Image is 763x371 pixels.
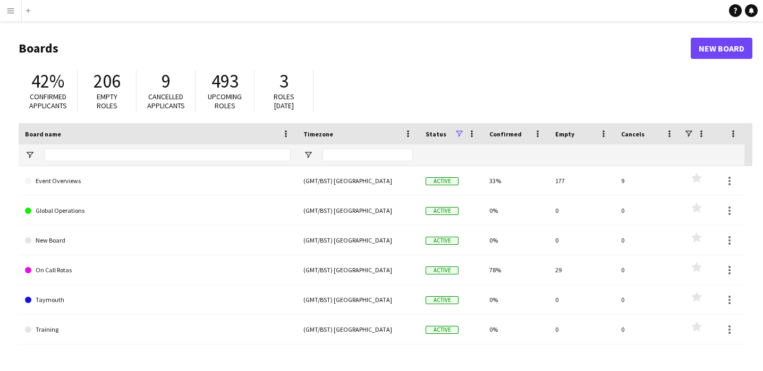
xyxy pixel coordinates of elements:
[162,70,171,93] span: 9
[31,70,64,93] span: 42%
[549,285,615,314] div: 0
[29,92,67,110] span: Confirmed applicants
[297,196,419,225] div: (GMT/BST) [GEOGRAPHIC_DATA]
[426,237,459,245] span: Active
[211,70,239,93] span: 493
[483,255,549,284] div: 78%
[297,315,419,344] div: (GMT/BST) [GEOGRAPHIC_DATA]
[426,326,459,334] span: Active
[483,285,549,314] div: 0%
[94,70,121,93] span: 206
[303,130,333,138] span: Timezone
[25,285,291,315] a: Taymouth
[615,196,681,225] div: 0
[97,92,117,110] span: Empty roles
[615,315,681,344] div: 0
[549,196,615,225] div: 0
[25,196,291,226] a: Global Operations
[483,166,549,195] div: 33%
[25,130,61,138] span: Board name
[323,149,413,161] input: Timezone Filter Input
[274,92,294,110] span: Roles [DATE]
[549,315,615,344] div: 0
[615,285,681,314] div: 0
[615,226,681,255] div: 0
[297,226,419,255] div: (GMT/BST) [GEOGRAPHIC_DATA]
[549,226,615,255] div: 0
[147,92,185,110] span: Cancelled applicants
[297,285,419,314] div: (GMT/BST) [GEOGRAPHIC_DATA]
[555,130,574,138] span: Empty
[483,196,549,225] div: 0%
[25,150,35,160] button: Open Filter Menu
[25,166,291,196] a: Event Overviews
[549,166,615,195] div: 177
[279,70,289,93] span: 3
[25,226,291,255] a: New Board
[615,166,681,195] div: 9
[25,315,291,344] a: Training
[691,38,752,59] a: New Board
[549,255,615,284] div: 29
[621,130,645,138] span: Cancels
[615,255,681,284] div: 0
[297,166,419,195] div: (GMT/BST) [GEOGRAPHIC_DATA]
[297,255,419,284] div: (GMT/BST) [GEOGRAPHIC_DATA]
[489,130,522,138] span: Confirmed
[44,149,291,161] input: Board name Filter Input
[426,207,459,215] span: Active
[303,150,313,160] button: Open Filter Menu
[19,40,691,56] h1: Boards
[208,92,242,110] span: Upcoming roles
[25,255,291,285] a: On Call Rotas
[483,226,549,255] div: 0%
[426,177,459,185] span: Active
[426,130,446,138] span: Status
[483,315,549,344] div: 0%
[426,296,459,304] span: Active
[426,266,459,274] span: Active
